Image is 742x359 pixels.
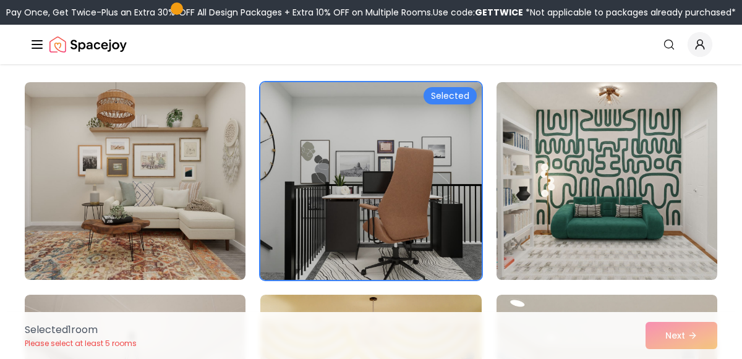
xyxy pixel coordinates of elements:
a: Spacejoy [49,32,127,57]
img: Room room-3 [497,82,717,280]
p: Please select at least 5 rooms [25,339,137,348]
nav: Global [30,25,712,64]
span: Use code: [433,6,523,19]
b: GETTWICE [475,6,523,19]
img: Room room-2 [255,77,487,285]
div: Selected [424,87,477,104]
img: Spacejoy Logo [49,32,127,57]
p: Selected 1 room [25,323,137,337]
img: Room room-1 [25,82,245,280]
span: *Not applicable to packages already purchased* [523,6,736,19]
div: Pay Once, Get Twice-Plus an Extra 30% OFF All Design Packages + Extra 10% OFF on Multiple Rooms. [6,6,736,19]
